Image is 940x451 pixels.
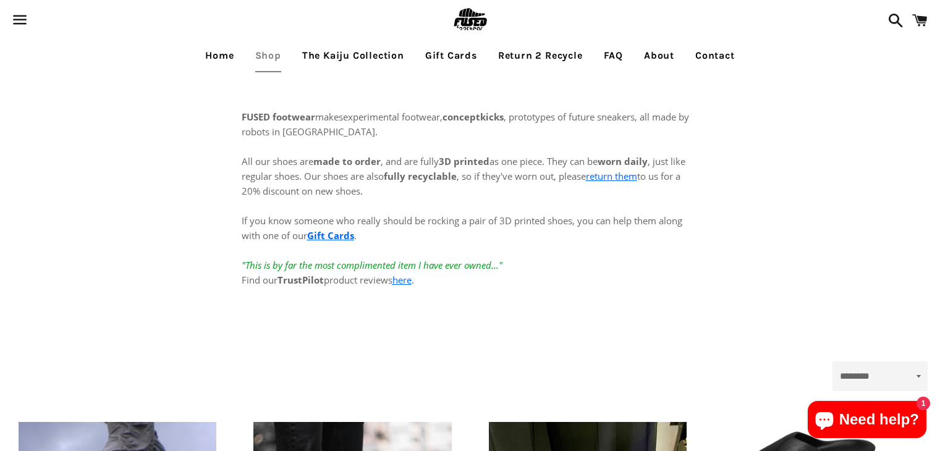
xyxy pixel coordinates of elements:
span: makes [242,111,343,123]
em: "This is by far the most complimented item I have ever owned..." [242,259,502,271]
strong: 3D printed [439,155,489,167]
a: Return 2 Recycle [489,40,592,71]
inbox-online-store-chat: Shopify online store chat [804,401,930,441]
a: Gift Cards [416,40,486,71]
a: About [635,40,684,71]
a: Gift Cards [307,229,354,242]
strong: TrustPilot [277,274,324,286]
span: experimental footwear, , prototypes of future sneakers, all made by robots in [GEOGRAPHIC_DATA]. [242,111,689,138]
strong: FUSED footwear [242,111,315,123]
strong: conceptkicks [442,111,504,123]
a: The Kaiju Collection [293,40,413,71]
strong: made to order [313,155,381,167]
a: Contact [686,40,744,71]
strong: fully recyclable [384,170,457,182]
a: Home [196,40,243,71]
p: All our shoes are , and are fully as one piece. They can be , just like regular shoes. Our shoes ... [242,139,699,287]
a: FAQ [595,40,632,71]
a: here [392,274,412,286]
a: Shop [246,40,290,71]
strong: worn daily [598,155,648,167]
a: return them [586,170,637,182]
